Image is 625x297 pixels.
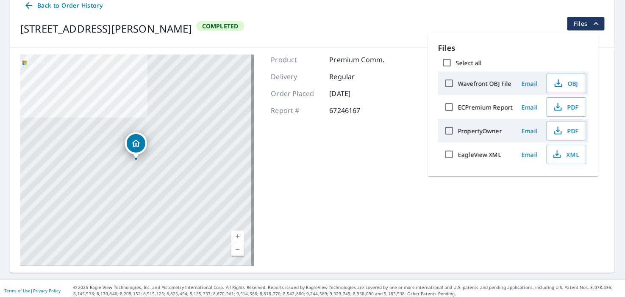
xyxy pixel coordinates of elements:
[458,80,511,88] label: Wavefront OBJ File
[516,77,543,90] button: Email
[547,97,586,117] button: PDF
[552,149,579,159] span: XML
[33,288,61,294] a: Privacy Policy
[519,80,540,88] span: Email
[271,55,322,65] p: Product
[519,103,540,111] span: Email
[330,55,385,65] p: Premium Comm.
[231,231,244,243] a: Current Level 17, Zoom In
[552,126,579,136] span: PDF
[458,151,501,159] label: EagleView XML
[330,88,381,99] p: [DATE]
[547,145,586,164] button: XML
[516,148,543,161] button: Email
[231,243,244,256] a: Current Level 17, Zoom Out
[24,0,103,11] span: Back to Order History
[547,121,586,140] button: PDF
[547,74,586,93] button: OBJ
[4,288,31,294] a: Terms of Use
[125,132,147,159] div: Dropped pin, building 1, Residential property, 5482 Elevator Rd Roscoe, IL 61073
[456,59,482,67] label: Select all
[330,105,381,115] p: 67246167
[197,22,244,30] span: Completed
[552,78,579,88] span: OBJ
[438,42,589,54] p: Files
[516,124,543,137] button: Email
[271,88,322,99] p: Order Placed
[4,288,61,293] p: |
[271,71,322,82] p: Delivery
[552,102,579,112] span: PDF
[271,105,322,115] p: Report #
[574,19,601,29] span: Files
[20,21,192,36] div: [STREET_ADDRESS][PERSON_NAME]
[73,284,621,297] p: © 2025 Eagle View Technologies, Inc. and Pictometry International Corp. All Rights Reserved. Repo...
[458,103,513,111] label: ECPremium Report
[519,127,540,135] span: Email
[519,151,540,159] span: Email
[567,17,605,30] button: filesDropdownBtn-67246167
[330,71,381,82] p: Regular
[516,101,543,114] button: Email
[458,127,502,135] label: PropertyOwner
